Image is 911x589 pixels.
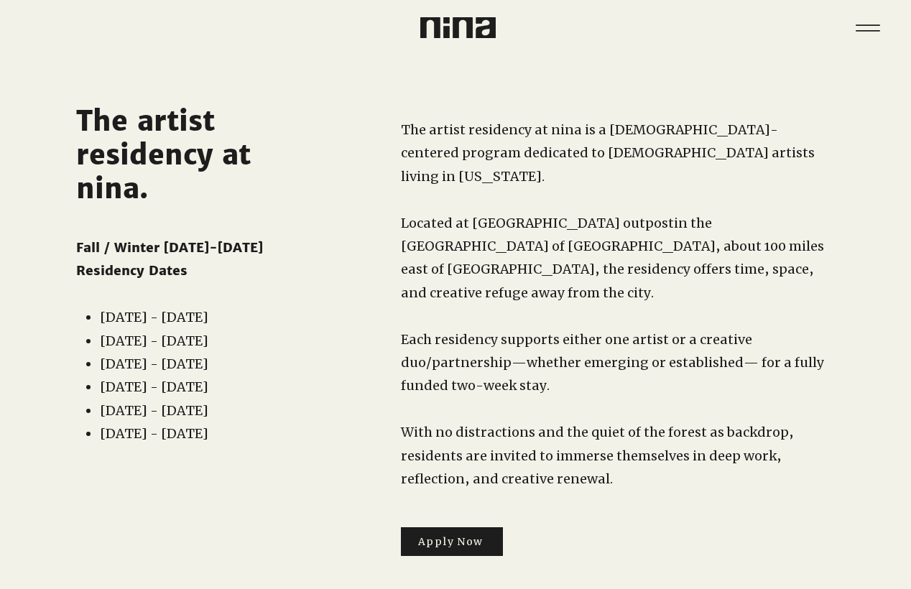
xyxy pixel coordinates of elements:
[401,215,824,301] span: in the [GEOGRAPHIC_DATA] of [GEOGRAPHIC_DATA], about 100 miles east of [GEOGRAPHIC_DATA], the res...
[846,6,889,50] button: Menu
[420,17,496,38] img: Nina Logo CMYK_Charcoal.png
[401,121,815,185] span: The artist residency at nina is a [DEMOGRAPHIC_DATA]-centered program dedicated to [DEMOGRAPHIC_D...
[401,331,824,394] span: Each residency supports either one artist or a creative duo/partnership—whether emerging or estab...
[418,535,484,548] span: Apply Now
[100,333,208,349] span: [DATE] - [DATE]
[401,527,503,556] a: Apply Now
[100,402,208,419] span: [DATE] - [DATE]
[100,379,208,395] span: [DATE] - [DATE]
[401,424,794,487] span: With no distractions and the quiet of the forest as backdrop, residents are invited to immerse th...
[401,215,674,231] span: Located at [GEOGRAPHIC_DATA] outpost
[76,104,251,205] span: The artist residency at nina.
[100,356,208,372] span: [DATE] - [DATE]
[76,239,263,279] span: Fall / Winter [DATE]-[DATE] Residency Dates
[846,6,889,50] nav: Site
[100,425,208,442] span: [DATE] - [DATE]
[100,309,208,325] span: [DATE] - [DATE]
